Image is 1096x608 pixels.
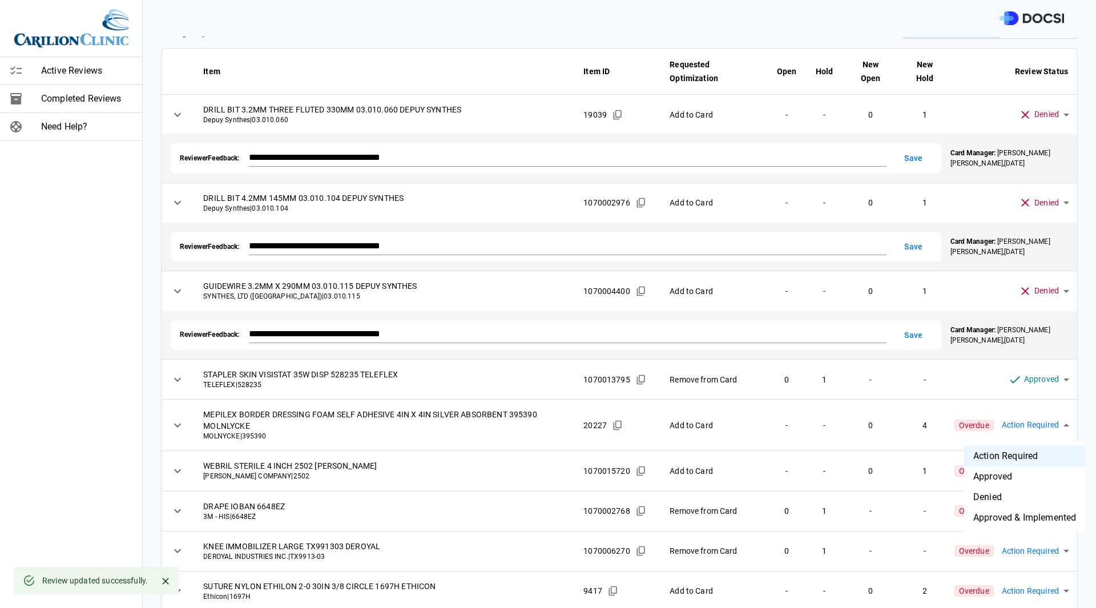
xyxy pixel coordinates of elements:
div: Review updated successfully. [42,570,148,591]
li: Action Required [964,446,1085,466]
button: Close [157,573,174,590]
li: Approved & Implemented [964,508,1085,528]
li: Denied [964,487,1085,508]
li: Approved [964,466,1085,487]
